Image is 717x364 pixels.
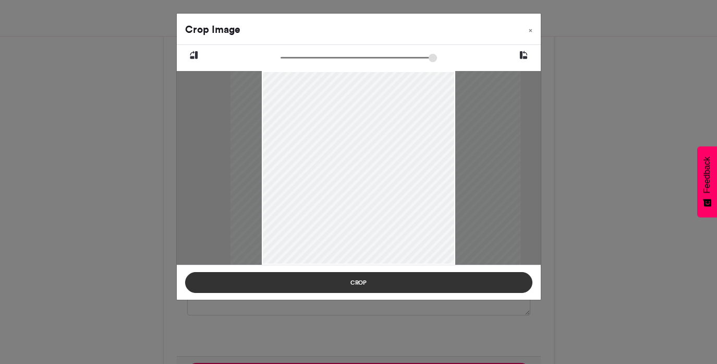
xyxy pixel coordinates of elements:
[185,272,532,293] button: Crop
[529,27,532,33] span: ×
[520,14,541,43] button: Close
[697,146,717,217] button: Feedback - Show survey
[185,22,240,37] h4: Crop Image
[702,157,712,193] span: Feedback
